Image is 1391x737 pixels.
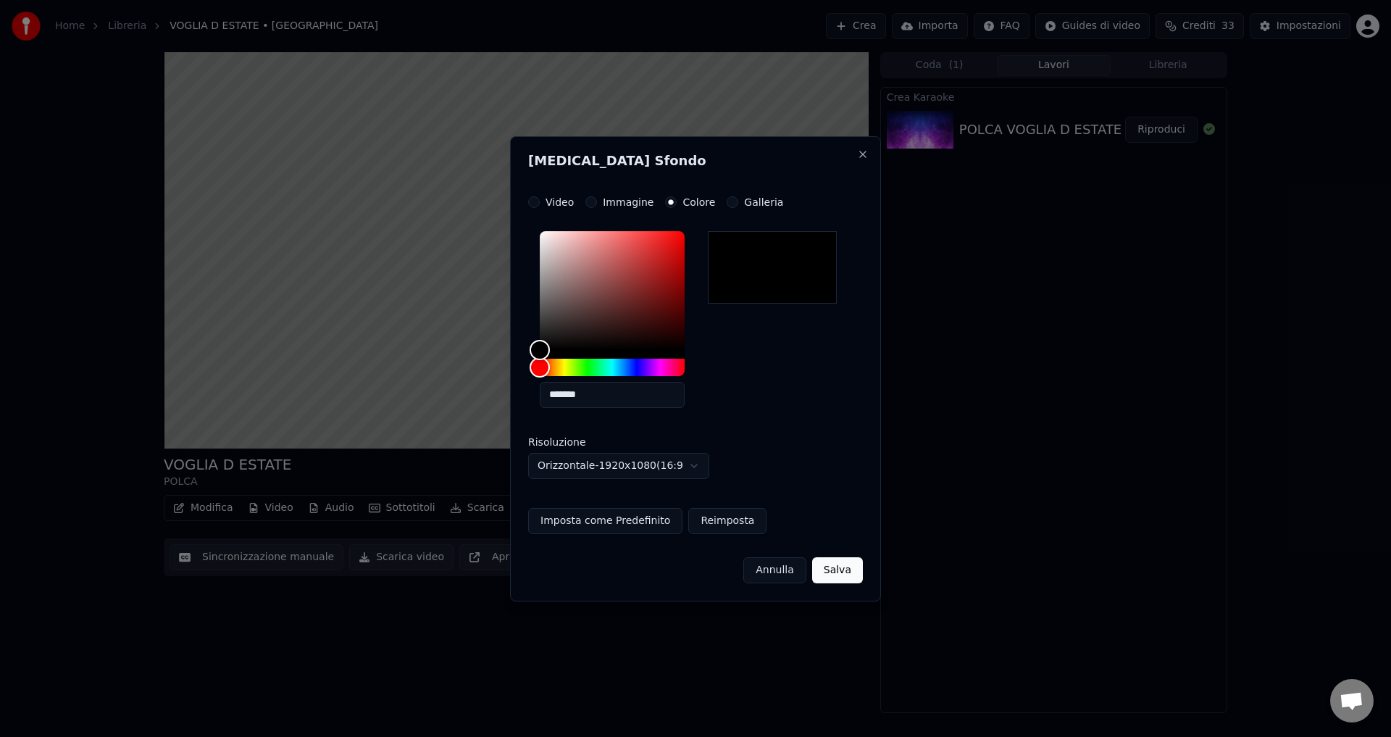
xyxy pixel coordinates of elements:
[743,557,806,583] button: Annulla
[528,154,863,167] h2: [MEDICAL_DATA] Sfondo
[688,508,766,534] button: Reimposta
[528,437,673,447] label: Risoluzione
[682,197,715,207] label: Colore
[540,231,685,350] div: Color
[528,508,682,534] button: Imposta come Predefinito
[744,197,783,207] label: Galleria
[603,197,653,207] label: Immagine
[812,557,863,583] button: Salva
[540,359,685,376] div: Hue
[546,197,574,207] label: Video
